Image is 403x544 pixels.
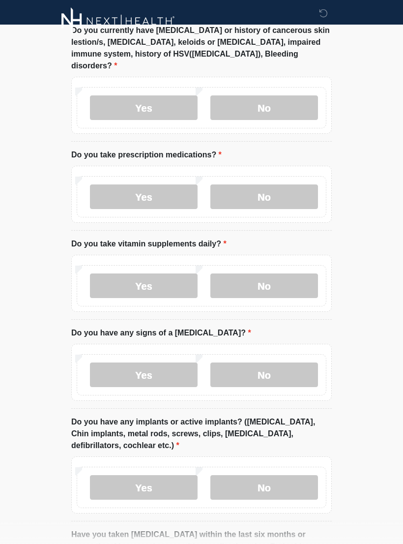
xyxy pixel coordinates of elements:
label: Do you take vitamin supplements daily? [71,238,227,250]
img: Next-Health Logo [61,7,175,34]
label: Do you have any signs of a [MEDICAL_DATA]? [71,327,251,339]
label: No [210,475,318,500]
label: No [210,273,318,298]
label: Yes [90,273,198,298]
label: Yes [90,95,198,120]
label: Do you take prescription medications? [71,149,222,161]
label: Do you currently have [MEDICAL_DATA] or history of cancerous skin lestion/s, [MEDICAL_DATA], kelo... [71,25,332,72]
label: No [210,363,318,387]
label: Yes [90,184,198,209]
label: Do you have any implants or active implants? ([MEDICAL_DATA], Chin implants, metal rods, screws, ... [71,416,332,452]
label: No [210,95,318,120]
label: No [210,184,318,209]
label: Yes [90,475,198,500]
label: Yes [90,363,198,387]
